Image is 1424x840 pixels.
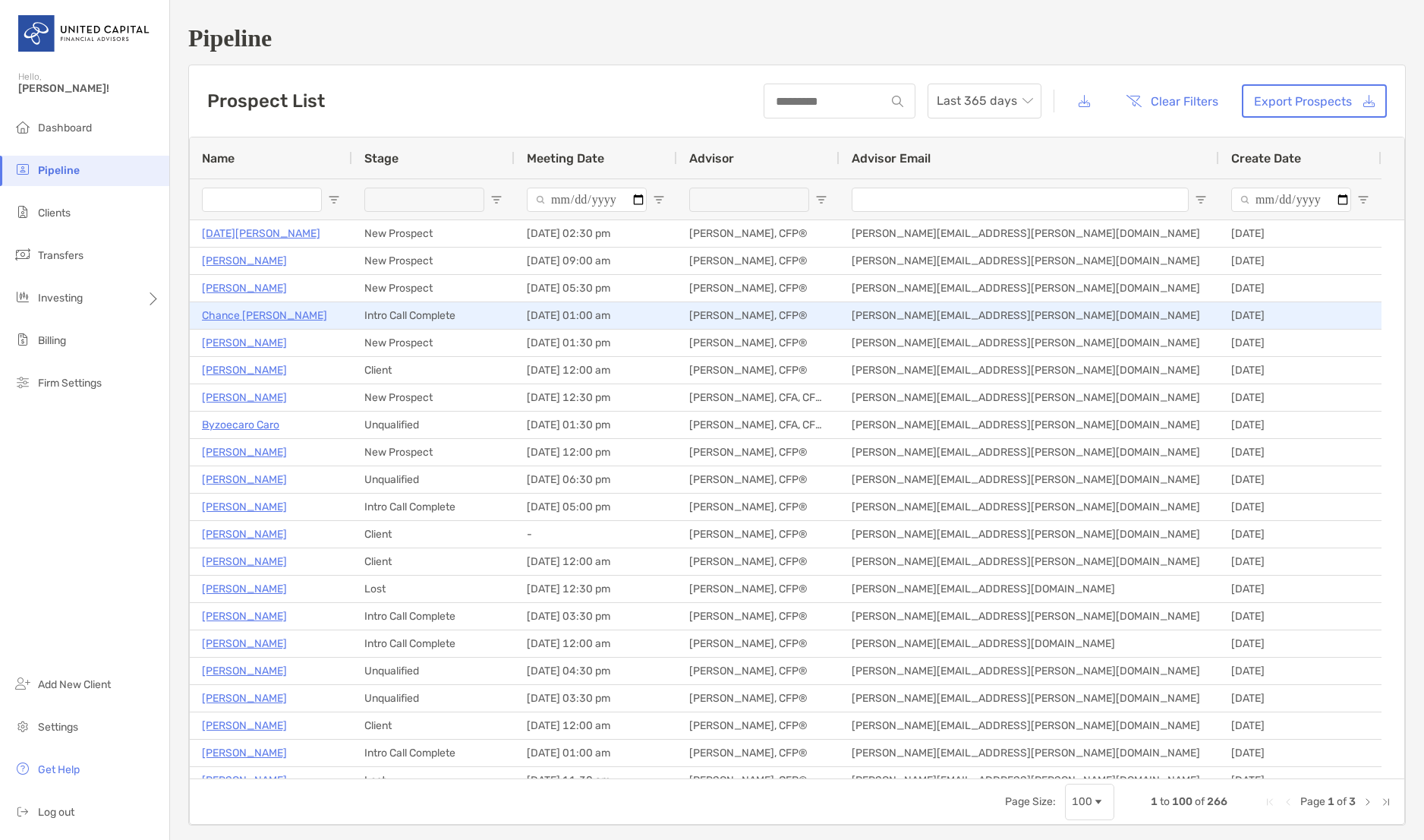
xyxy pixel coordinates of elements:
[14,330,32,349] img: billing icon
[677,548,840,575] div: [PERSON_NAME], CFP®
[1219,302,1381,329] div: [DATE]
[202,716,287,735] p: [PERSON_NAME]
[515,330,677,356] div: [DATE] 01:30 pm
[202,689,287,708] p: [PERSON_NAME]
[14,203,32,221] img: clients icon
[1219,248,1381,274] div: [DATE]
[364,151,399,166] span: Stage
[202,607,287,626] a: [PERSON_NAME]
[202,525,287,544] a: [PERSON_NAME]
[38,249,83,262] span: Transfers
[202,306,327,325] p: Chance [PERSON_NAME]
[202,361,287,380] p: [PERSON_NAME]
[840,548,1219,575] div: [PERSON_NAME][EMAIL_ADDRESS][PERSON_NAME][DOMAIN_NAME]
[1219,494,1381,520] div: [DATE]
[352,275,515,302] div: New Prospect
[840,740,1219,766] div: [PERSON_NAME][EMAIL_ADDRESS][PERSON_NAME][DOMAIN_NAME]
[677,466,840,493] div: [PERSON_NAME], CFP®
[689,151,734,166] span: Advisor
[677,767,840,794] div: [PERSON_NAME], CFP®
[202,552,287,571] a: [PERSON_NAME]
[1172,795,1192,808] span: 100
[14,759,32,778] img: get-help icon
[202,415,279,434] a: Byzoecaro Caro
[1065,784,1114,820] div: Page Size
[840,248,1219,274] div: [PERSON_NAME][EMAIL_ADDRESS][PERSON_NAME][DOMAIN_NAME]
[352,712,515,739] div: Client
[1380,796,1392,808] div: Last Page
[202,251,287,270] a: [PERSON_NAME]
[352,740,515,766] div: Intro Call Complete
[677,740,840,766] div: [PERSON_NAME], CFP®
[1219,630,1381,657] div: [DATE]
[1219,275,1381,302] div: [DATE]
[18,6,151,61] img: United Capital Logo
[352,412,515,438] div: Unqualified
[840,494,1219,520] div: [PERSON_NAME][EMAIL_ADDRESS][PERSON_NAME][DOMAIN_NAME]
[38,806,74,819] span: Log out
[1337,795,1347,808] span: of
[1160,795,1170,808] span: to
[202,388,287,407] a: [PERSON_NAME]
[1328,795,1334,808] span: 1
[38,122,92,134] span: Dashboard
[677,248,840,274] div: [PERSON_NAME], CFP®
[937,84,1032,118] span: Last 365 days
[1219,712,1381,739] div: [DATE]
[38,377,102,390] span: Firm Settings
[1357,194,1369,206] button: Open Filter Menu
[202,634,287,653] a: [PERSON_NAME]
[840,384,1219,411] div: [PERSON_NAME][EMAIL_ADDRESS][PERSON_NAME][DOMAIN_NAME]
[515,521,677,548] div: -
[202,744,287,763] a: [PERSON_NAME]
[840,603,1219,630] div: [PERSON_NAME][EMAIL_ADDRESS][PERSON_NAME][DOMAIN_NAME]
[202,279,287,298] a: [PERSON_NAME]
[202,333,287,352] p: [PERSON_NAME]
[515,712,677,739] div: [DATE] 12:00 am
[840,330,1219,356] div: [PERSON_NAME][EMAIL_ADDRESS][PERSON_NAME][DOMAIN_NAME]
[38,678,111,691] span: Add New Client
[840,630,1219,657] div: [PERSON_NAME][EMAIL_ADDRESS][DOMAIN_NAME]
[677,439,840,466] div: [PERSON_NAME], CFP®
[515,685,677,712] div: [DATE] 03:30 pm
[815,194,827,206] button: Open Filter Menu
[515,357,677,384] div: [DATE] 12:00 am
[38,721,78,734] span: Settings
[653,194,665,206] button: Open Filter Menu
[840,521,1219,548] div: [PERSON_NAME][EMAIL_ADDRESS][PERSON_NAME][DOMAIN_NAME]
[677,603,840,630] div: [PERSON_NAME], CFP®
[515,630,677,657] div: [DATE] 12:00 am
[840,412,1219,438] div: [PERSON_NAME][EMAIL_ADDRESS][PERSON_NAME][DOMAIN_NAME]
[1219,767,1381,794] div: [DATE]
[188,24,1406,52] h1: Pipeline
[840,767,1219,794] div: [PERSON_NAME][EMAIL_ADDRESS][PERSON_NAME][DOMAIN_NAME]
[1219,603,1381,630] div: [DATE]
[515,494,677,520] div: [DATE] 05:00 pm
[527,188,647,212] input: Meeting Date Filter Input
[1195,194,1207,206] button: Open Filter Menu
[515,740,677,766] div: [DATE] 01:00 am
[490,194,502,206] button: Open Filter Menu
[1231,151,1301,166] span: Create Date
[677,275,840,302] div: [PERSON_NAME], CFP®
[515,576,677,602] div: [DATE] 12:30 pm
[1219,521,1381,548] div: [DATE]
[1219,576,1381,602] div: [DATE]
[1219,658,1381,684] div: [DATE]
[852,151,931,166] span: Advisor Email
[515,275,677,302] div: [DATE] 05:30 pm
[1005,795,1056,808] div: Page Size:
[202,151,235,166] span: Name
[14,717,32,735] img: settings icon
[1219,357,1381,384] div: [DATE]
[1300,795,1325,808] span: Page
[202,443,287,462] a: [PERSON_NAME]
[352,630,515,657] div: Intro Call Complete
[14,802,32,820] img: logout icon
[677,658,840,684] div: [PERSON_NAME], CFP®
